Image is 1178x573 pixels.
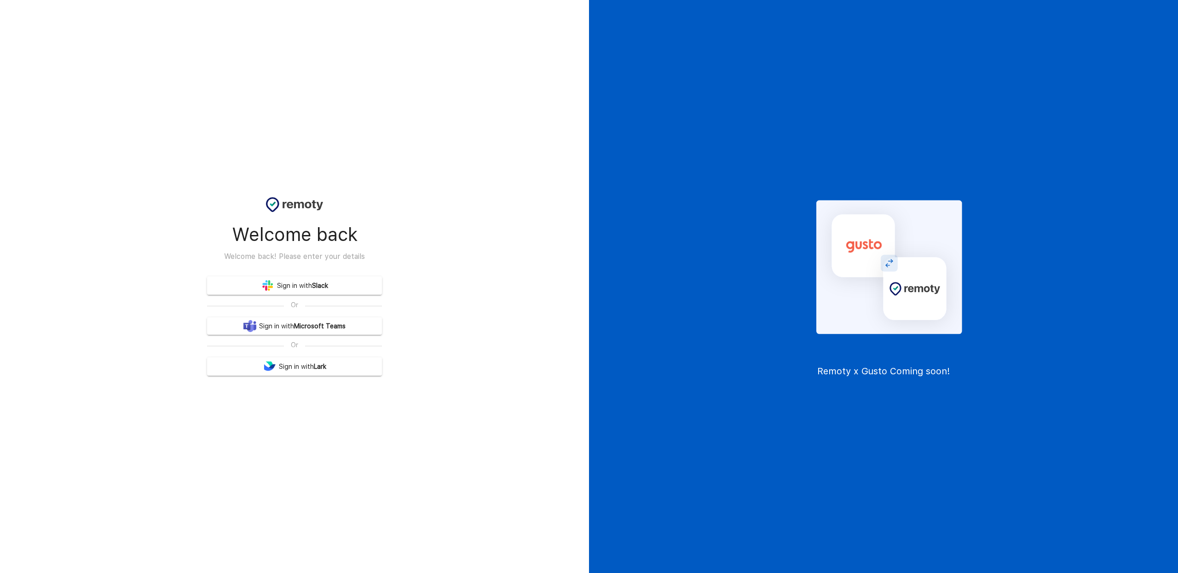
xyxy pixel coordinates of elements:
a: Sign in withMicrosoft Teams [207,317,382,335]
img: Sign in with Slack [243,320,256,332]
a: Sign in withLark [207,357,382,376]
b: Microsoft Teams [294,321,346,332]
div: Remoty x Gusto Coming soon! [817,366,950,377]
img: Sign in with Lark [263,360,276,373]
span: Or [284,300,305,310]
a: Sign in withSlack [207,276,382,295]
span: Or [284,340,305,350]
div: Welcome back [232,224,358,246]
img: Sign in with Slack [261,279,274,292]
b: Slack [312,280,328,292]
img: remoty_dark.svg [266,197,323,212]
div: Welcome back! Please enter your details [224,250,365,263]
b: Lark [314,361,326,372]
img: remoty_x_gusto.svg [791,196,976,342]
